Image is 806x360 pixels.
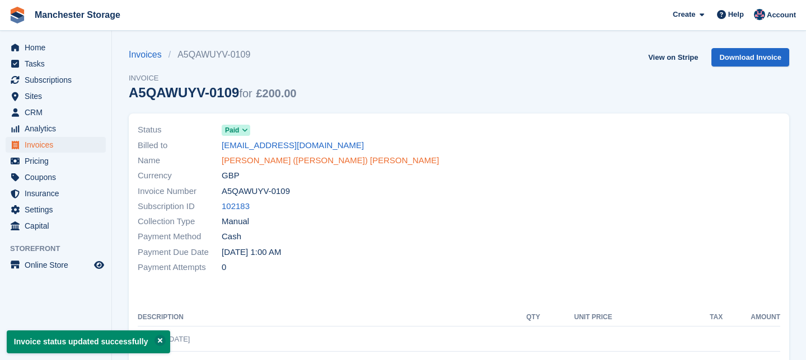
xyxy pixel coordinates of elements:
span: Pricing [25,153,92,169]
span: Account [767,10,796,21]
span: Payment Due Date [138,246,222,259]
span: Payment Attempts [138,261,222,274]
span: Collection Type [138,215,222,228]
span: Capital [25,218,92,234]
span: Online Store [25,257,92,273]
span: Tasks [25,56,92,72]
a: menu [6,105,106,120]
span: Invoices [25,137,92,153]
a: Invoices [129,48,168,61]
a: Download Invoice [711,48,789,67]
th: QTY [514,309,540,326]
span: Subscriptions [25,72,92,88]
span: Currency [138,169,222,182]
span: Invoice [129,73,297,84]
a: [EMAIL_ADDRESS][DOMAIN_NAME] [222,139,364,152]
th: Amount [723,309,780,326]
a: 102183 [222,200,250,213]
a: menu [6,202,106,217]
a: menu [6,40,106,55]
span: Insurance [25,186,92,201]
span: Analytics [25,121,92,136]
a: menu [6,88,106,104]
span: Manual [222,215,249,228]
a: [PERSON_NAME] ([PERSON_NAME]) [PERSON_NAME] [222,154,439,167]
span: Sites [25,88,92,104]
span: Storefront [10,243,111,254]
span: Cash [222,230,241,243]
span: Home [25,40,92,55]
span: GBP [222,169,240,182]
a: View on Stripe [644,48,702,67]
span: A5QAWUYV-0109 [222,185,290,198]
a: menu [6,137,106,153]
p: Invoice status updated successfully [7,330,170,353]
span: for [239,87,252,100]
img: stora-icon-8386f47178a22dfd0bd8f6a31ec36ba5ce8667c1dd55bd0f319d3a0aa187defe.svg [9,7,26,23]
th: Unit Price [540,309,612,326]
span: CRM [25,105,92,120]
span: Settings [25,202,92,217]
a: menu [6,153,106,169]
a: menu [6,56,106,72]
span: Invoice Number [138,185,222,198]
span: Name [138,154,222,167]
a: Preview store [92,258,106,272]
a: menu [6,218,106,234]
span: Paid [225,125,239,135]
span: £200.00 [256,87,296,100]
span: Help [728,9,744,20]
a: menu [6,72,106,88]
time: 2025-09-02 00:00:00 UTC [222,246,281,259]
a: menu [6,186,106,201]
a: menu [6,257,106,273]
a: menu [6,121,106,136]
a: Paid [222,124,250,136]
th: Description [138,309,514,326]
a: Manchester Storage [30,6,125,24]
a: menu [6,169,106,185]
span: Subscription ID [138,200,222,213]
span: Payment Method [138,230,222,243]
span: Coupons [25,169,92,185]
span: Create [673,9,695,20]
nav: breadcrumbs [129,48,297,61]
span: Billed to [138,139,222,152]
div: A5QAWUYV-0109 [129,85,297,100]
th: Tax [612,309,723,326]
span: Status [138,124,222,136]
span: 0 [222,261,226,274]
